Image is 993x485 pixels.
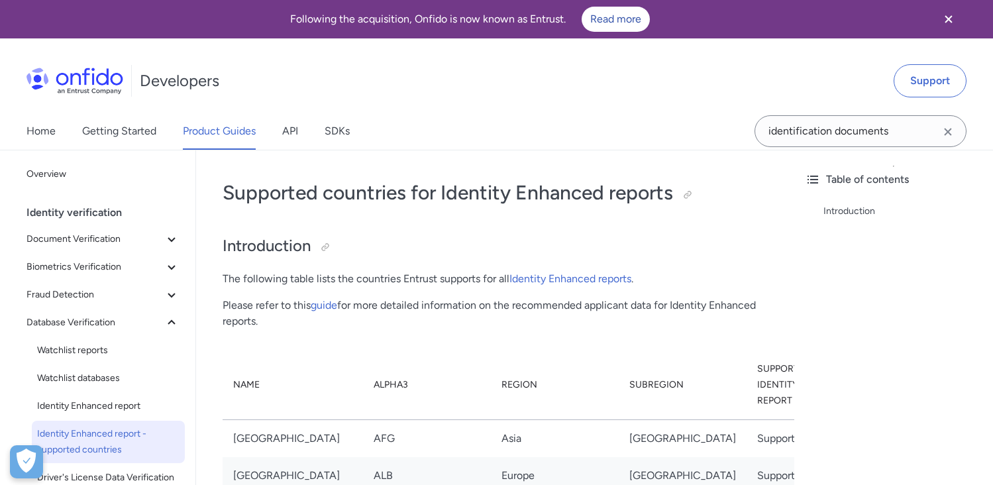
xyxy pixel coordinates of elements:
img: Onfido Logo [26,68,123,94]
a: Identity Enhanced report [32,393,185,419]
td: [GEOGRAPHIC_DATA] [619,419,747,457]
span: Watchlist databases [37,370,180,386]
svg: Close banner [941,11,957,27]
a: Introduction [823,203,982,219]
span: Watchlist reports [37,343,180,358]
input: Onfido search input field [755,115,967,147]
button: Open Preferences [10,445,43,478]
span: Identity Enhanced report - supported countries [37,426,180,458]
h2: Introduction [223,235,768,258]
td: AFG [363,419,491,457]
span: Fraud Detection [26,287,164,303]
a: Watchlist databases [32,365,185,392]
th: Region [491,350,619,420]
button: Database Verification [21,309,185,336]
button: Document Verification [21,226,185,252]
h1: Supported countries for Identity Enhanced reports [223,180,768,206]
th: Alpha3 [363,350,491,420]
td: Asia [491,419,619,457]
span: Biometrics Verification [26,259,164,275]
div: Table of contents [805,172,982,188]
th: Supported Identity Report [747,350,829,420]
button: Fraud Detection [21,282,185,308]
th: Name [223,350,363,420]
span: Overview [26,166,180,182]
a: Overview [21,161,185,188]
span: Identity Enhanced report [37,398,180,414]
button: Close banner [924,3,973,36]
a: guide [311,299,337,311]
svg: Clear search field button [940,124,956,140]
p: Please refer to this for more detailed information on the recommended applicant data for Identity... [223,297,768,329]
div: Cookie Preferences [10,445,43,478]
a: SDKs [325,113,350,150]
a: Watchlist reports [32,337,185,364]
div: Following the acquisition, Onfido is now known as Entrust. [16,7,924,32]
div: Identity verification [26,199,190,226]
td: Supported [747,419,829,457]
a: Read more [582,7,650,32]
td: [GEOGRAPHIC_DATA] [223,419,363,457]
a: Support [894,64,967,97]
a: Identity Enhanced reports [509,272,631,285]
th: Subregion [619,350,747,420]
a: API [282,113,298,150]
a: Product Guides [183,113,256,150]
button: Biometrics Verification [21,254,185,280]
a: Home [26,113,56,150]
span: Database Verification [26,315,164,331]
a: Identity Enhanced report - supported countries [32,421,185,463]
h1: Developers [140,70,219,91]
a: Getting Started [82,113,156,150]
p: The following table lists the countries Entrust supports for all . [223,271,768,287]
span: Document Verification [26,231,164,247]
